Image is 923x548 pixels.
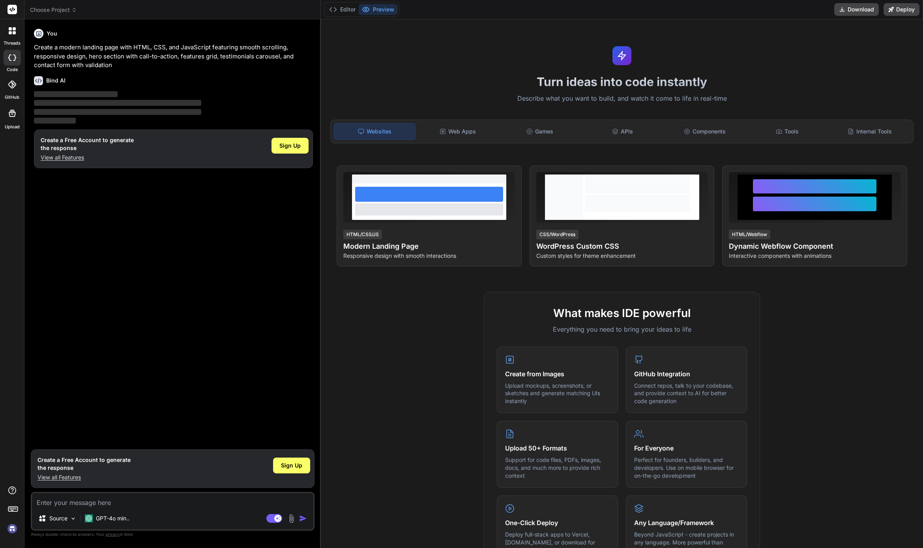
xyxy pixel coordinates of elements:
[299,514,307,522] img: icon
[326,4,359,15] button: Editor
[834,3,879,16] button: Download
[497,325,747,334] p: Everything you need to bring your ideas to life
[497,305,747,321] h2: What makes IDE powerful
[536,230,579,239] div: CSS/WordPress
[5,94,19,101] label: GitHub
[31,531,315,538] p: Always double-check its answers. Your in Bind
[665,123,745,140] div: Components
[343,230,382,239] div: HTML/CSS/JS
[500,123,580,140] div: Games
[34,100,201,106] span: ‌
[46,77,66,84] h6: Bind AI
[49,514,67,522] p: Source
[343,252,515,260] p: Responsive design with smooth interactions
[4,40,21,47] label: threads
[582,123,663,140] div: APIs
[359,4,397,15] button: Preview
[106,532,120,537] span: privacy
[505,518,610,527] h4: One-Click Deploy
[343,241,515,252] h4: Modern Landing Page
[37,456,131,472] h1: Create a Free Account to generate the response
[34,91,118,97] span: ‌
[70,515,77,522] img: Pick Models
[279,142,301,150] span: Sign Up
[287,514,296,523] img: attachment
[634,518,739,527] h4: Any Language/Framework
[96,514,129,522] p: GPT-4o min..
[729,252,901,260] p: Interactive components with animations
[884,3,919,16] button: Deploy
[6,522,19,535] img: signin
[536,252,708,260] p: Custom styles for theme enhancement
[34,118,76,124] span: ‌
[634,443,739,453] h4: For Everyone
[34,109,201,115] span: ‌
[634,456,739,479] p: Perfect for founders, builders, and developers. Use on mobile browser for on-the-go development
[634,382,739,405] p: Connect repos, talk to your codebase, and provide context to AI for better code generation
[34,43,313,70] p: Create a modern landing page with HTML, CSS, and JavaScript featuring smooth scrolling, responsiv...
[829,123,910,140] div: Internal Tools
[729,241,901,252] h4: Dynamic Webflow Component
[30,6,77,14] span: Choose Project
[505,443,610,453] h4: Upload 50+ Formats
[334,123,416,140] div: Websites
[417,123,498,140] div: Web Apps
[281,462,302,469] span: Sign Up
[747,123,828,140] div: Tools
[634,369,739,379] h4: GitHub Integration
[37,473,131,481] p: View all Features
[729,230,770,239] div: HTML/Webflow
[85,514,93,522] img: GPT-4o mini
[505,382,610,405] p: Upload mockups, screenshots, or sketches and generate matching UIs instantly
[5,124,20,130] label: Upload
[41,136,134,152] h1: Create a Free Account to generate the response
[326,75,918,89] h1: Turn ideas into code instantly
[7,66,18,73] label: code
[505,369,610,379] h4: Create from Images
[41,154,134,161] p: View all Features
[326,94,918,104] p: Describe what you want to build, and watch it come to life in real-time
[505,456,610,479] p: Support for code files, PDFs, images, docs, and much more to provide rich context
[536,241,708,252] h4: WordPress Custom CSS
[47,30,57,38] h6: You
